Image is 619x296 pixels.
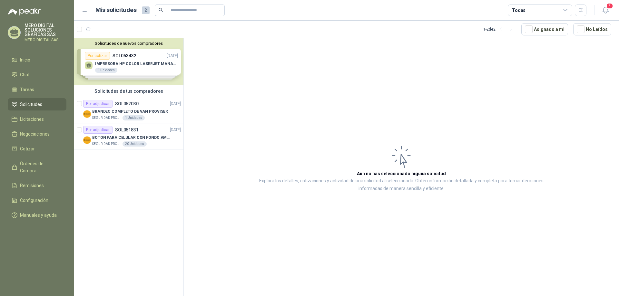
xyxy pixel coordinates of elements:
[8,8,41,15] img: Logo peakr
[92,115,121,120] p: SEGURIDAD PROVISER LTDA
[74,97,183,123] a: Por adjudicarSOL052030[DATE] Company LogoBRANDEO COMPLETO DE VAN PROVISERSEGURIDAD PROVISER LTDA1...
[92,109,168,115] p: BRANDEO COMPLETO DE VAN PROVISER
[20,56,30,63] span: Inicio
[357,170,446,177] h3: Aún no has seleccionado niguna solicitud
[20,86,34,93] span: Tareas
[8,209,66,221] a: Manuales y ayuda
[8,54,66,66] a: Inicio
[20,197,48,204] span: Configuración
[600,5,611,16] button: 3
[74,85,183,97] div: Solicitudes de tus compradores
[115,101,139,106] p: SOL052030
[159,8,163,12] span: search
[606,3,613,9] span: 3
[483,24,516,34] div: 1 - 2 de 2
[83,126,113,134] div: Por adjudicar
[25,23,66,37] p: MERO DIGITAL SOLUCIONES GRAFICAS SAS
[170,127,181,133] p: [DATE]
[20,182,44,189] span: Remisiones
[83,110,91,118] img: Company Logo
[20,130,50,138] span: Negociaciones
[20,71,30,78] span: Chat
[248,177,555,193] p: Explora los detalles, cotizaciones y actividad de una solicitud al seleccionarla. Obtén informaci...
[20,101,42,108] span: Solicitudes
[20,212,57,219] span: Manuales y ayuda
[92,135,172,141] p: BOTON PARA CELULAR CON FONDO AMARILLO
[8,113,66,125] a: Licitaciones
[142,6,150,14] span: 2
[8,83,66,96] a: Tareas
[8,69,66,81] a: Chat
[123,115,145,120] div: 1 Unidades
[20,160,60,174] span: Órdenes de Compra
[8,98,66,110] a: Solicitudes
[25,38,66,42] p: MERO DIGITAL SAS
[170,101,181,107] p: [DATE]
[512,7,526,14] div: Todas
[123,141,147,147] div: 20 Unidades
[8,128,66,140] a: Negociaciones
[8,194,66,206] a: Configuración
[83,136,91,144] img: Company Logo
[74,38,183,85] div: Solicitudes de nuevos compradoresPor cotizarSOL053432[DATE] IMPRESORA HP COLOR LASERJET MANAGED E...
[77,41,181,46] button: Solicitudes de nuevos compradores
[92,141,121,147] p: SEGURIDAD PROVISER LTDA
[115,128,139,132] p: SOL051831
[521,23,568,35] button: Asignado a mi
[8,179,66,192] a: Remisiones
[95,5,137,15] h1: Mis solicitudes
[573,23,611,35] button: No Leídos
[8,158,66,177] a: Órdenes de Compra
[83,100,113,108] div: Por adjudicar
[20,116,44,123] span: Licitaciones
[74,123,183,149] a: Por adjudicarSOL051831[DATE] Company LogoBOTON PARA CELULAR CON FONDO AMARILLOSEGURIDAD PROVISER ...
[8,143,66,155] a: Cotizar
[20,145,35,152] span: Cotizar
